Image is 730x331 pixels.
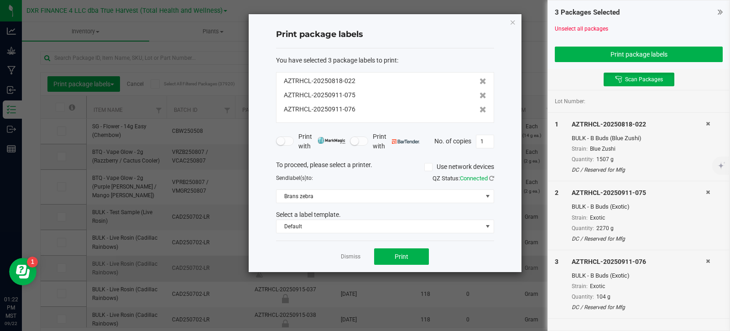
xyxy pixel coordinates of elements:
[9,258,36,285] iframe: Resource center
[341,253,360,261] a: Dismiss
[395,253,408,260] span: Print
[555,121,558,128] span: 1
[572,188,706,198] div: AZTRHCL-20250911-075
[27,257,38,268] iframe: Resource center unread badge
[284,105,355,114] span: AZTRHCL-20250911-076
[392,139,420,144] img: bartender.png
[276,190,482,203] span: Brans zebra
[572,303,706,311] div: DC / Reserved for Mfg
[276,220,482,233] span: Default
[572,166,706,174] div: DC / Reserved for Mfg
[572,120,706,129] div: AZTRHCL-20250818-022
[555,47,723,62] button: Print package labels
[373,132,420,151] span: Print with
[596,156,614,163] span: 1507 g
[269,160,501,174] div: To proceed, please select a printer.
[596,225,614,231] span: 2270 g
[555,189,558,196] span: 2
[276,56,494,65] div: :
[572,156,594,163] span: Quantity:
[572,134,706,143] div: BULK - B Buds (Blue Zushi)
[318,137,345,144] img: mark_magic_cybra.png
[460,175,488,182] span: Connected
[572,257,706,267] div: AZTRHCL-20250911-076
[590,215,605,221] span: Exotic
[374,248,429,265] button: Print
[433,175,494,182] span: QZ Status:
[276,29,494,41] h4: Print package labels
[590,146,615,152] span: Blue Zushi
[555,97,585,105] span: Lot Number:
[298,132,345,151] span: Print with
[269,210,501,220] div: Select a label template.
[288,175,307,181] span: label(s)
[572,225,594,231] span: Quantity:
[284,76,355,86] span: AZTRHCL-20250818-022
[572,146,588,152] span: Strain:
[424,162,494,172] label: Use network devices
[572,294,594,300] span: Quantity:
[572,235,706,243] div: DC / Reserved for Mfg
[572,215,588,221] span: Strain:
[625,76,663,83] span: Scan Packages
[572,283,588,289] span: Strain:
[555,26,608,32] a: Unselect all packages
[434,137,471,144] span: No. of copies
[596,294,610,300] span: 104 g
[276,57,397,64] span: You have selected 3 package labels to print
[555,258,558,265] span: 3
[572,202,706,211] div: BULK - B Buds (Exotic)
[284,90,355,100] span: AZTRHCL-20250911-075
[590,283,605,289] span: Exotic
[572,271,706,280] div: BULK - B Buds (Exotic)
[276,175,313,181] span: Send to:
